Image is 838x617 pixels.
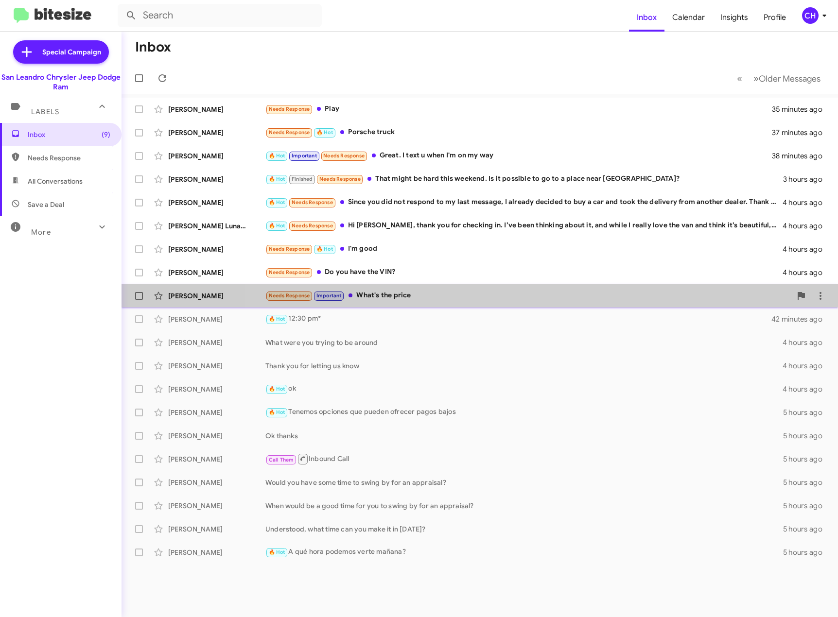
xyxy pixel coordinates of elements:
[316,246,333,252] span: 🔥 Hot
[13,40,109,64] a: Special Campaign
[265,338,783,347] div: What were you trying to be around
[269,316,285,322] span: 🔥 Hot
[737,72,742,85] span: «
[265,267,783,278] div: Do you have the VIN?
[269,223,285,229] span: 🔥 Hot
[713,3,756,32] a: Insights
[316,292,342,299] span: Important
[28,130,110,139] span: Inbox
[265,220,783,231] div: Hi [PERSON_NAME], thank you for checking in. I’ve been thinking about it, and while I really love...
[168,314,265,324] div: [PERSON_NAME]
[772,314,830,324] div: 42 minutes ago
[783,501,830,511] div: 5 hours ago
[753,72,759,85] span: »
[28,200,64,209] span: Save a Deal
[42,47,101,57] span: Special Campaign
[269,386,285,392] span: 🔥 Hot
[269,153,285,159] span: 🔥 Hot
[265,478,783,487] div: Would you have some time to swing by for an appraisal?
[28,176,83,186] span: All Conversations
[783,198,830,207] div: 4 hours ago
[783,174,830,184] div: 3 hours ago
[292,223,333,229] span: Needs Response
[783,478,830,487] div: 5 hours ago
[759,73,821,84] span: Older Messages
[664,3,713,32] span: Calendar
[783,361,830,371] div: 4 hours ago
[783,408,830,417] div: 5 hours ago
[269,269,310,275] span: Needs Response
[783,244,830,254] div: 4 hours ago
[269,199,285,206] span: 🔥 Hot
[135,39,171,55] h1: Inbox
[269,409,285,415] span: 🔥 Hot
[783,431,830,441] div: 5 hours ago
[265,313,772,325] div: 12:30 pm*
[168,221,265,231] div: [PERSON_NAME] Lunamonetesori
[292,176,313,182] span: Finished
[783,338,830,347] div: 4 hours ago
[629,3,664,32] a: Inbox
[748,69,826,88] button: Next
[265,431,783,441] div: Ok thanks
[168,524,265,534] div: [PERSON_NAME]
[772,104,830,114] div: 35 minutes ago
[783,268,830,277] div: 4 hours ago
[772,128,830,137] div: 37 minutes ago
[265,127,772,138] div: Porsche truck
[783,524,830,534] div: 5 hours ago
[168,104,265,114] div: [PERSON_NAME]
[756,3,794,32] a: Profile
[265,547,783,558] div: A qué hora podemos verte mañana?
[265,524,783,534] div: Understood, what time can you make it in [DATE]?
[168,151,265,161] div: [PERSON_NAME]
[269,106,310,112] span: Needs Response
[168,291,265,301] div: [PERSON_NAME]
[168,408,265,417] div: [PERSON_NAME]
[269,549,285,555] span: 🔥 Hot
[783,384,830,394] div: 4 hours ago
[265,290,791,301] div: What's the price
[168,454,265,464] div: [PERSON_NAME]
[292,199,333,206] span: Needs Response
[269,457,294,463] span: Call Them
[794,7,827,24] button: CH
[323,153,365,159] span: Needs Response
[28,153,110,163] span: Needs Response
[319,176,361,182] span: Needs Response
[265,197,783,208] div: Since you did not respond to my last message, I already decided to buy a car and took the deliver...
[265,453,783,465] div: Inbound Call
[265,361,783,371] div: Thank you for letting us know
[265,173,783,185] div: That might be hard this weekend. Is it possible to go to a place near [GEOGRAPHIC_DATA]?
[168,384,265,394] div: [PERSON_NAME]
[168,244,265,254] div: [PERSON_NAME]
[168,478,265,487] div: [PERSON_NAME]
[168,361,265,371] div: [PERSON_NAME]
[783,454,830,464] div: 5 hours ago
[316,129,333,136] span: 🔥 Hot
[31,228,51,237] span: More
[269,176,285,182] span: 🔥 Hot
[265,150,772,161] div: Great. I text u when I'm on my way
[783,548,830,557] div: 5 hours ago
[168,501,265,511] div: [PERSON_NAME]
[292,153,317,159] span: Important
[168,548,265,557] div: [PERSON_NAME]
[265,383,783,394] div: ok
[265,501,783,511] div: When would be a good time for you to swing by for an appraisal?
[265,103,772,115] div: Play
[168,128,265,137] div: [PERSON_NAME]
[269,292,310,299] span: Needs Response
[168,268,265,277] div: [PERSON_NAME]
[168,431,265,441] div: [PERSON_NAME]
[732,69,826,88] nav: Page navigation example
[265,243,783,255] div: I'm good
[265,407,783,418] div: Tenemos opciones que pueden ofrecer pagos bajos
[772,151,830,161] div: 38 minutes ago
[168,338,265,347] div: [PERSON_NAME]
[269,129,310,136] span: Needs Response
[102,130,110,139] span: (9)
